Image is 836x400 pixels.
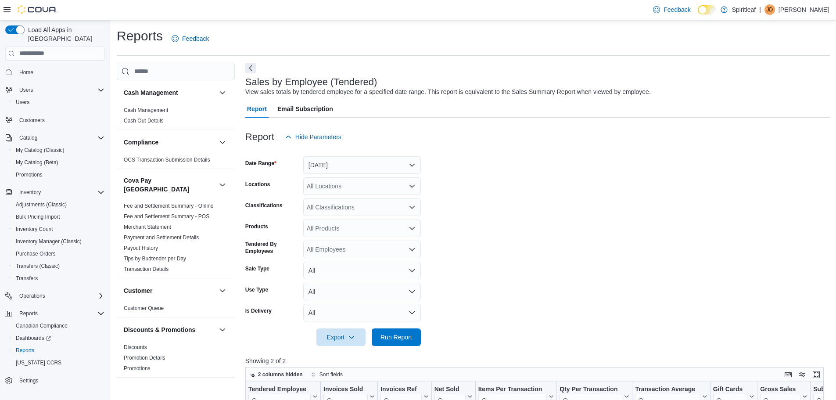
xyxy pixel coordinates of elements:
[124,213,209,220] a: Fee and Settlement Summary - POS
[124,245,158,251] a: Payout History
[117,155,235,169] div: Compliance
[124,305,164,312] span: Customer Queue
[124,107,168,113] a: Cash Management
[124,245,158,252] span: Payout History
[779,4,829,15] p: [PERSON_NAME]
[2,290,108,302] button: Operations
[245,286,268,293] label: Use Type
[12,261,104,271] span: Transfers (Classic)
[168,30,212,47] a: Feedback
[182,34,209,43] span: Feedback
[12,224,57,234] a: Inventory Count
[9,211,108,223] button: Bulk Pricing Import
[12,97,104,108] span: Users
[16,147,65,154] span: My Catalog (Classic)
[124,286,215,295] button: Customer
[124,286,152,295] h3: Customer
[19,117,45,124] span: Customers
[649,1,694,18] a: Feedback
[12,224,104,234] span: Inventory Count
[295,133,341,141] span: Hide Parameters
[9,332,108,344] a: Dashboards
[124,157,210,163] a: OCS Transaction Submission Details
[759,4,761,15] p: |
[16,308,41,319] button: Reports
[16,322,68,329] span: Canadian Compliance
[12,321,104,331] span: Canadian Compliance
[409,246,416,253] button: Open list of options
[16,115,104,126] span: Customers
[478,385,547,393] div: Items Per Transaction
[16,171,43,178] span: Promotions
[811,369,822,380] button: Enter fullscreen
[372,328,421,346] button: Run Report
[245,181,270,188] label: Locations
[409,183,416,190] button: Open list of options
[19,310,38,317] span: Reports
[217,137,228,148] button: Compliance
[9,320,108,332] button: Canadian Compliance
[16,187,44,198] button: Inventory
[322,328,360,346] span: Export
[217,285,228,296] button: Customer
[19,86,33,94] span: Users
[303,262,421,279] button: All
[124,224,171,230] a: Merchant Statement
[245,202,283,209] label: Classifications
[12,212,64,222] a: Bulk Pricing Import
[2,186,108,198] button: Inventory
[245,223,268,230] label: Products
[303,283,421,300] button: All
[9,169,108,181] button: Promotions
[258,371,303,378] span: 2 columns hidden
[12,145,68,155] a: My Catalog (Classic)
[303,156,421,174] button: [DATE]
[19,292,45,299] span: Operations
[9,198,108,211] button: Adjustments (Classic)
[117,342,235,377] div: Discounts & Promotions
[245,63,256,73] button: Next
[9,96,108,108] button: Users
[124,202,214,209] span: Fee and Settlement Summary - Online
[9,144,108,156] button: My Catalog (Classic)
[732,4,756,15] p: Spiritleaf
[245,265,269,272] label: Sale Type
[117,303,235,317] div: Customer
[16,187,104,198] span: Inventory
[12,345,104,356] span: Reports
[2,132,108,144] button: Catalog
[2,114,108,126] button: Customers
[12,157,104,168] span: My Catalog (Beta)
[124,325,215,334] button: Discounts & Promotions
[124,266,169,272] a: Transaction Details
[12,333,54,343] a: Dashboards
[16,375,104,386] span: Settings
[16,250,56,257] span: Purchase Orders
[117,105,235,130] div: Cash Management
[124,234,199,241] a: Payment and Settlement Details
[2,84,108,96] button: Users
[783,369,793,380] button: Keyboard shortcuts
[124,118,164,124] a: Cash Out Details
[16,291,104,301] span: Operations
[16,67,104,78] span: Home
[9,357,108,369] button: [US_STATE] CCRS
[16,359,61,366] span: [US_STATE] CCRS
[434,385,465,393] div: Net Sold
[124,355,165,361] a: Promotion Details
[12,199,104,210] span: Adjustments (Classic)
[12,273,41,284] a: Transfers
[760,385,800,393] div: Gross Sales
[124,203,214,209] a: Fee and Settlement Summary - Online
[316,328,366,346] button: Export
[2,66,108,79] button: Home
[124,325,195,334] h3: Discounts & Promotions
[2,307,108,320] button: Reports
[9,344,108,357] button: Reports
[19,69,33,76] span: Home
[12,261,63,271] a: Transfers (Classic)
[245,132,274,142] h3: Report
[19,134,37,141] span: Catalog
[409,204,416,211] button: Open list of options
